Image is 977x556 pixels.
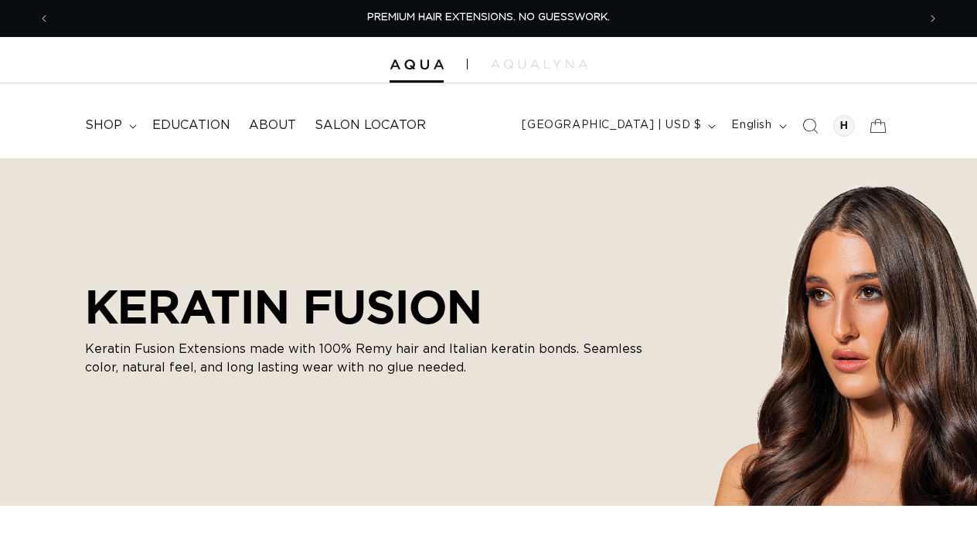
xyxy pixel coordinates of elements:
[305,108,435,143] a: Salon Locator
[240,108,305,143] a: About
[522,117,701,134] span: [GEOGRAPHIC_DATA] | USD $
[315,117,426,134] span: Salon Locator
[512,111,722,141] button: [GEOGRAPHIC_DATA] | USD $
[916,4,950,33] button: Next announcement
[793,109,827,143] summary: Search
[143,108,240,143] a: Education
[85,340,672,377] p: Keratin Fusion Extensions made with 100% Remy hair and Italian keratin bonds. Seamless color, nat...
[731,117,771,134] span: English
[491,59,587,69] img: aqualyna.com
[85,280,672,334] h2: KERATIN FUSION
[27,4,61,33] button: Previous announcement
[367,12,610,22] span: PREMIUM HAIR EXTENSIONS. NO GUESSWORK.
[152,117,230,134] span: Education
[76,108,143,143] summary: shop
[722,111,792,141] button: English
[249,117,296,134] span: About
[85,117,122,134] span: shop
[390,59,444,70] img: Aqua Hair Extensions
